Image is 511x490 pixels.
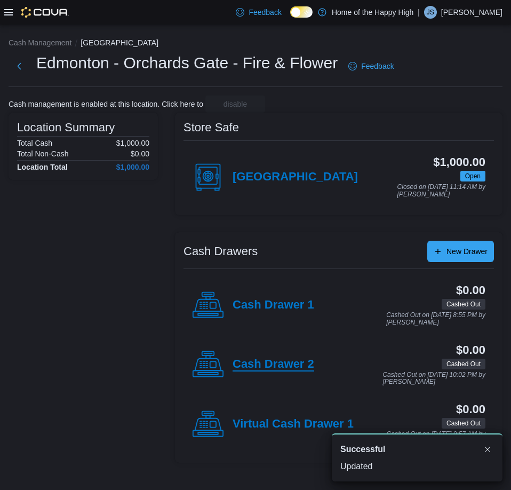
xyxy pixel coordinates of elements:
span: Cashed Out [442,299,485,310]
h3: Location Summary [17,121,115,134]
span: Cashed Out [446,418,481,428]
h3: Cash Drawers [183,245,258,258]
p: $1,000.00 [116,139,149,147]
h3: $0.00 [456,284,485,297]
button: [GEOGRAPHIC_DATA] [81,38,158,47]
p: Cashed Out on [DATE] 8:55 PM by [PERSON_NAME] [386,312,485,326]
h4: Location Total [17,163,68,171]
h4: $1,000.00 [116,163,149,171]
h4: [GEOGRAPHIC_DATA] [233,170,358,184]
span: Cashed Out [446,299,481,309]
p: Cashed Out on [DATE] 10:02 PM by [PERSON_NAME] [382,372,485,386]
span: Cashed Out [446,359,481,369]
h3: Store Safe [183,121,239,134]
span: disable [223,99,247,109]
h3: $0.00 [456,344,485,357]
div: Updated [340,460,494,473]
button: Dismiss toast [481,443,494,456]
span: Feedback [249,7,281,18]
h4: Cash Drawer 1 [233,298,314,312]
span: Cashed Out [442,359,485,369]
span: New Drawer [446,246,488,257]
p: Cash management is enabled at this location. Click here to [9,100,203,108]
span: Successful [340,443,385,456]
p: $0.00 [131,149,149,158]
h3: $1,000.00 [433,156,485,169]
a: Feedback [344,56,398,77]
img: Cova [21,7,69,18]
div: Jesse Singh [424,6,437,19]
h4: Virtual Cash Drawer 1 [233,417,354,431]
p: Closed on [DATE] 11:14 AM by [PERSON_NAME] [397,184,485,198]
h3: $0.00 [456,403,485,416]
div: Notification [340,443,494,456]
h4: Cash Drawer 2 [233,358,314,372]
span: Feedback [361,61,394,72]
button: disable [205,96,265,113]
h1: Edmonton - Orchards Gate - Fire & Flower [36,52,338,74]
button: Cash Management [9,38,71,47]
input: Dark Mode [290,6,313,18]
p: [PERSON_NAME] [441,6,502,19]
h6: Total Cash [17,139,52,147]
button: Next [9,56,30,77]
span: Open [460,171,485,181]
span: JS [427,6,434,19]
h6: Total Non-Cash [17,149,69,158]
button: New Drawer [427,241,494,262]
span: Open [465,171,481,181]
span: Cashed Out [442,418,485,429]
p: | [418,6,420,19]
a: Feedback [231,2,285,23]
p: Home of the Happy High [332,6,413,19]
nav: An example of EuiBreadcrumbs [9,37,502,50]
